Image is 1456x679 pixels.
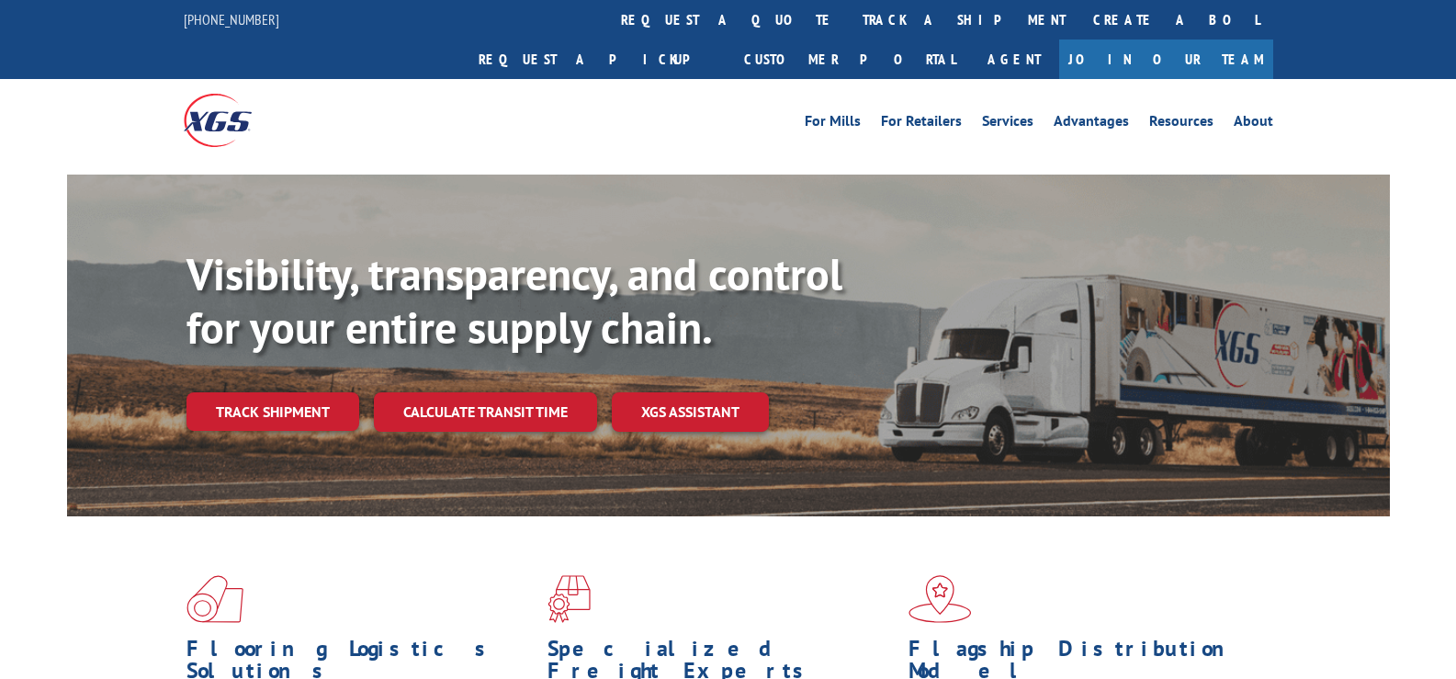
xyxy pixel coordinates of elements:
[184,10,279,28] a: [PHONE_NUMBER]
[909,575,972,623] img: xgs-icon-flagship-distribution-model-red
[1059,40,1273,79] a: Join Our Team
[186,575,243,623] img: xgs-icon-total-supply-chain-intelligence-red
[1149,114,1213,134] a: Resources
[612,392,769,432] a: XGS ASSISTANT
[374,392,597,432] a: Calculate transit time
[969,40,1059,79] a: Agent
[881,114,962,134] a: For Retailers
[982,114,1033,134] a: Services
[805,114,861,134] a: For Mills
[1234,114,1273,134] a: About
[465,40,730,79] a: Request a pickup
[547,575,591,623] img: xgs-icon-focused-on-flooring-red
[186,245,842,356] b: Visibility, transparency, and control for your entire supply chain.
[186,392,359,431] a: Track shipment
[730,40,969,79] a: Customer Portal
[1054,114,1129,134] a: Advantages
